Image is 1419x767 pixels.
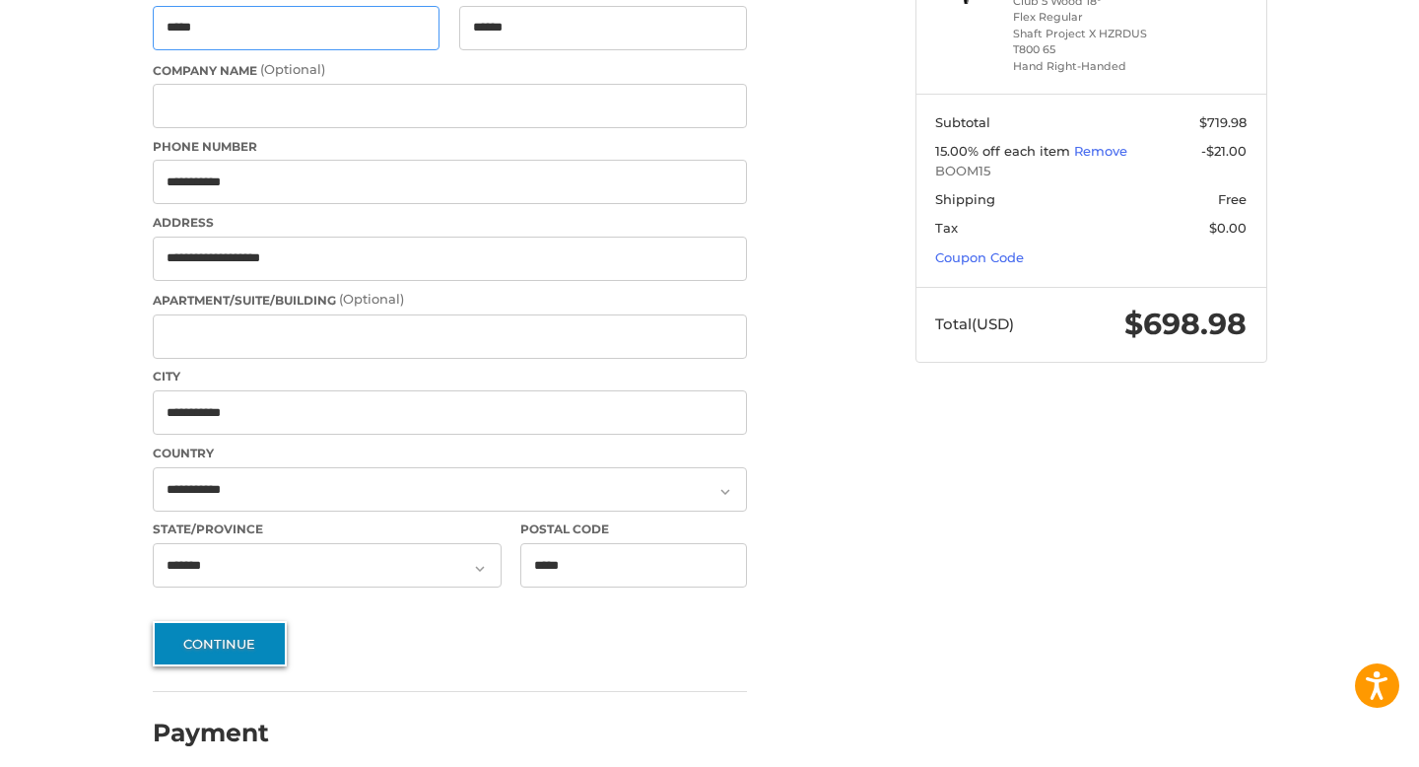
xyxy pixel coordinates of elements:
label: Company Name [153,60,747,80]
span: $719.98 [1199,114,1247,130]
li: Flex Regular [1013,9,1164,26]
span: $0.00 [1209,220,1247,236]
label: Country [153,445,747,462]
h2: Payment [153,718,269,748]
a: Remove [1074,143,1127,159]
span: Free [1218,191,1247,207]
span: -$21.00 [1201,143,1247,159]
label: State/Province [153,521,502,538]
span: Tax [935,220,958,236]
li: Hand Right-Handed [1013,58,1164,75]
label: Postal Code [520,521,747,538]
span: Shipping [935,191,995,207]
small: (Optional) [339,291,404,307]
a: Coupon Code [935,249,1024,265]
span: Subtotal [935,114,990,130]
span: 15.00% off each item [935,143,1074,159]
span: BOOM15 [935,162,1247,181]
button: Continue [153,621,287,666]
label: Phone Number [153,138,747,156]
label: City [153,368,747,385]
span: Total (USD) [935,314,1014,333]
small: (Optional) [260,61,325,77]
span: $698.98 [1124,306,1247,342]
li: Shaft Project X HZRDUS T800 65 [1013,26,1164,58]
label: Address [153,214,747,232]
label: Apartment/Suite/Building [153,290,747,310]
